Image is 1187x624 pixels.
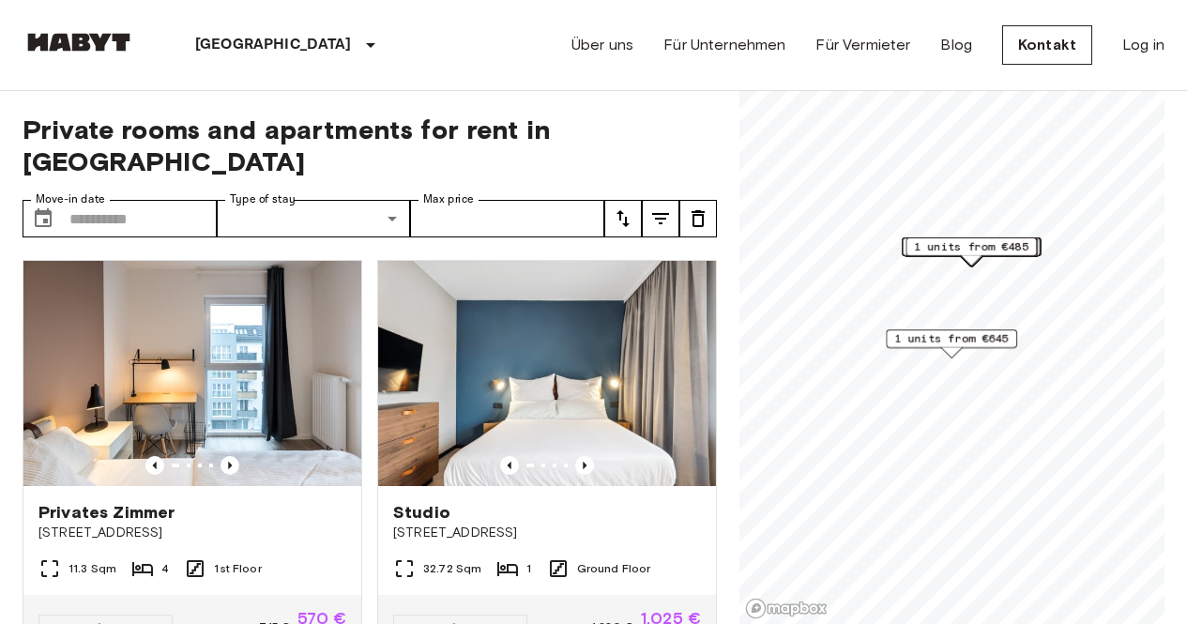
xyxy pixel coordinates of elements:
[221,456,239,475] button: Previous image
[145,456,164,475] button: Previous image
[914,238,1028,255] span: 1 units from €485
[903,237,1041,266] div: Map marker
[393,524,701,542] span: [STREET_ADDRESS]
[23,33,135,52] img: Habyt
[1122,34,1164,56] a: Log in
[815,34,910,56] a: Für Vermieter
[663,34,785,56] a: Für Unternehmen
[24,200,62,237] button: Choose date
[36,191,105,207] label: Move-in date
[23,261,361,486] img: Marketing picture of unit DE-01-12-003-01Q
[526,560,531,577] span: 1
[500,456,519,475] button: Previous image
[393,501,450,524] span: Studio
[679,200,717,237] button: tune
[745,598,828,619] a: Mapbox logo
[423,191,474,207] label: Max price
[378,261,716,486] img: Marketing picture of unit DE-01-481-006-01
[38,524,346,542] span: [STREET_ADDRESS]
[575,456,594,475] button: Previous image
[161,560,169,577] span: 4
[214,560,261,577] span: 1st Floor
[886,329,1017,358] div: Map marker
[423,560,481,577] span: 32.72 Sqm
[894,330,1009,347] span: 1 units from €645
[23,114,717,177] span: Private rooms and apartments for rent in [GEOGRAPHIC_DATA]
[230,191,296,207] label: Type of stay
[195,34,352,56] p: [GEOGRAPHIC_DATA]
[68,560,116,577] span: 11.3 Sqm
[38,501,175,524] span: Privates Zimmer
[905,237,1037,266] div: Map marker
[571,34,633,56] a: Über uns
[1002,25,1092,65] a: Kontakt
[642,200,679,237] button: tune
[904,237,1042,266] div: Map marker
[940,34,972,56] a: Blog
[604,200,642,237] button: tune
[577,560,651,577] span: Ground Floor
